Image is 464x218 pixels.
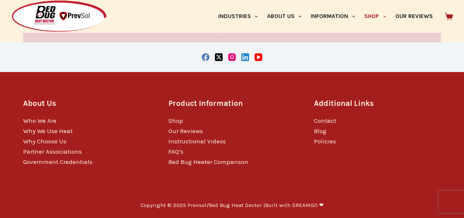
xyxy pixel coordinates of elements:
h3: About Us [23,98,150,109]
a: Facebook [202,53,209,61]
a: Policies [314,137,336,145]
a: Government Credentials [23,158,92,165]
a: Partner Associations [23,148,82,155]
a: Shop [168,117,183,124]
a: X (Twitter) [215,53,223,61]
a: Contact [314,117,336,124]
h3: Product Information [168,98,295,109]
a: YouTube [255,53,262,61]
a: Our Reviews [168,127,203,135]
a: FAQ’s [168,148,183,155]
a: Bed Bug Heater Comparison [168,158,248,165]
a: LinkedIn [241,53,249,61]
a: Instagram [228,53,236,61]
a: Why Choose Us [23,137,66,145]
button: Open LiveChat chat widget [6,3,28,25]
a: Who We Are [23,117,56,124]
a: Instructional Videos [168,137,226,145]
a: Blog [314,127,326,135]
a: Built with DREAMGO ❤ [265,202,324,208]
p: Copyright © 2025 Prevsol/Bed Bug Heat Doctor | [140,202,324,209]
a: Why We Use Heat [23,127,73,135]
h3: Additional Links [314,98,441,109]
